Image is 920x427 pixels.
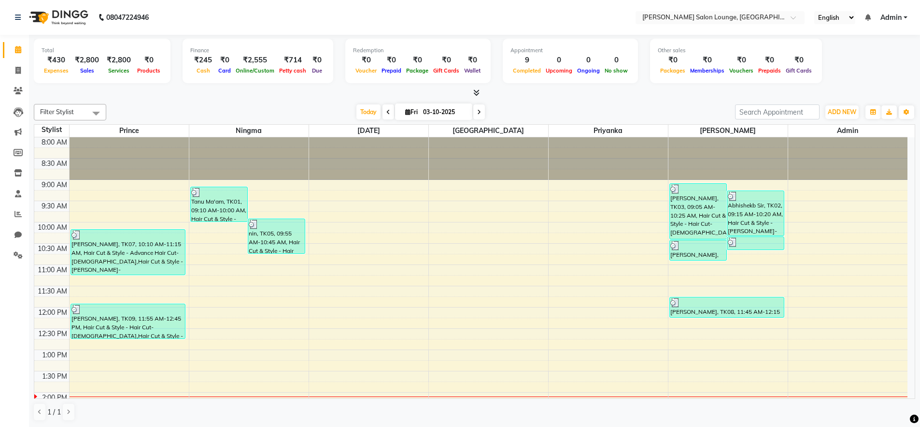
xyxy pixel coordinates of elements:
span: Services [106,67,132,74]
span: Wallet [462,67,483,74]
span: Due [310,67,325,74]
b: 08047224946 [106,4,149,31]
div: 10:30 AM [36,244,69,254]
span: [PERSON_NAME] [668,125,788,137]
img: logo [25,4,91,31]
span: Memberships [688,67,727,74]
div: 2:00 PM [40,393,69,403]
div: ₹0 [727,55,756,66]
div: ₹2,555 [233,55,277,66]
div: 8:30 AM [40,159,69,169]
div: Finance [190,46,326,55]
span: Products [135,67,163,74]
div: 11:30 AM [36,286,69,296]
span: Cash [194,67,212,74]
div: Appointment [510,46,630,55]
span: Ongoing [575,67,602,74]
div: ₹2,800 [71,55,103,66]
div: 11:00 AM [36,265,69,275]
div: [PERSON_NAME], TK03, 09:05 AM-10:25 AM, Hair Cut & Style - Hair Cut-[DEMOGRAPHIC_DATA],Hair Cut &... [670,184,726,239]
div: ₹0 [353,55,379,66]
div: Stylist [34,125,69,135]
div: Abhishekb Sir, TK02, 09:15 AM-10:20 AM, Hair Cut & Style - [PERSON_NAME]-[DEMOGRAPHIC_DATA],Hair ... [727,191,784,236]
div: ₹0 [309,55,326,66]
span: Expenses [42,67,71,74]
span: Sales [78,67,97,74]
div: ₹714 [277,55,309,66]
div: 9:30 AM [40,201,69,211]
div: 0 [543,55,575,66]
span: Voucher [353,67,379,74]
span: [DATE] [309,125,428,137]
div: [PERSON_NAME], TK09, 11:55 AM-12:45 PM, Hair Cut & Style - Hair Cut-[DEMOGRAPHIC_DATA],Hair Cut &... [71,304,185,339]
div: ₹0 [688,55,727,66]
input: Search Appointment [735,104,820,119]
div: ₹2,800 [103,55,135,66]
div: 10:00 AM [36,222,69,233]
span: Prepaid [379,67,404,74]
div: 12:30 PM [36,329,69,339]
span: Card [216,67,233,74]
div: 0 [602,55,630,66]
div: [PERSON_NAME], TK08, 11:45 AM-12:15 PM, Hair Cut & Style - Hair Cut-[DEMOGRAPHIC_DATA] [670,297,784,317]
span: Gift Cards [783,67,814,74]
span: Online/Custom [233,67,277,74]
span: Gift Cards [431,67,462,74]
span: Prepaids [756,67,783,74]
span: Fri [403,108,420,116]
div: Redemption [353,46,483,55]
div: ₹430 [42,55,71,66]
span: Completed [510,67,543,74]
input: 2025-10-03 [420,105,468,119]
div: 12:00 PM [36,308,69,318]
div: 1:30 PM [40,371,69,382]
div: ₹0 [404,55,431,66]
div: ₹245 [190,55,216,66]
span: Priyanka [549,125,668,137]
div: nin, TK05, 09:55 AM-10:45 AM, Hair Cut & Style - Hair Cut-[DEMOGRAPHIC_DATA],Hair Cut & Style - [... [248,219,305,253]
span: Admin [880,13,902,23]
span: Package [404,67,431,74]
div: [PERSON_NAME], TK07, 10:10 AM-11:15 AM, Hair Cut & Style - Advance Hair Cut-[DEMOGRAPHIC_DATA],Ha... [71,230,185,275]
div: ₹0 [756,55,783,66]
span: Packages [658,67,688,74]
div: ₹0 [379,55,404,66]
span: No show [602,67,630,74]
span: Upcoming [543,67,575,74]
div: 1:00 PM [40,350,69,360]
div: ₹0 [462,55,483,66]
div: ₹0 [658,55,688,66]
span: Vouchers [727,67,756,74]
span: Admin [788,125,908,137]
span: Today [356,104,381,119]
span: Petty cash [277,67,309,74]
div: 0 [575,55,602,66]
div: [PERSON_NAME]. yadav, TK04, 10:20 AM-10:40 AM, Hair Cut & Style - Clean Shaving-[DEMOGRAPHIC_DATA] [727,237,784,250]
button: ADD NEW [825,105,859,119]
span: [GEOGRAPHIC_DATA] [429,125,548,137]
div: 9:00 AM [40,180,69,190]
div: ₹0 [783,55,814,66]
div: Total [42,46,163,55]
span: Ningma [189,125,309,137]
div: ₹0 [216,55,233,66]
div: [PERSON_NAME], TK06, 10:25 AM-10:55 AM, Hair Cut & Style - Hair Cut-[DEMOGRAPHIC_DATA] [670,240,726,260]
div: Other sales [658,46,814,55]
span: Prince [70,125,189,137]
div: ₹0 [431,55,462,66]
div: 8:00 AM [40,137,69,147]
div: ₹0 [135,55,163,66]
span: 1 / 1 [47,407,61,417]
span: Filter Stylist [40,108,74,116]
span: ADD NEW [828,108,856,116]
div: 9 [510,55,543,66]
div: Tanu Ma'am, TK01, 09:10 AM-10:00 AM, Hair Cut & Style - Hair Cut-[DEMOGRAPHIC_DATA],Hair Cut & St... [191,187,247,221]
